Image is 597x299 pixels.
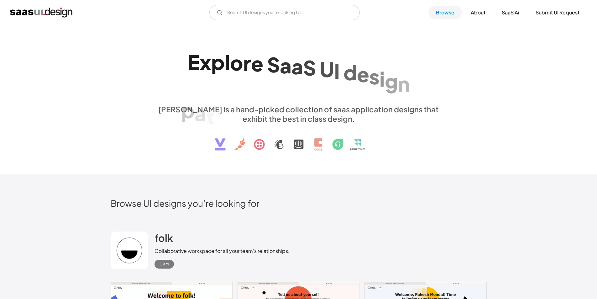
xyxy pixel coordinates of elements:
[385,69,398,93] div: g
[204,123,394,156] img: text, icon, saas logo
[209,5,360,20] input: Search UI designs you're looking for...
[206,104,215,128] div: t
[154,232,173,247] a: folk
[334,59,340,83] div: I
[463,6,493,19] a: About
[398,72,410,96] div: n
[154,247,290,255] div: Collaborative workspace for all your team’s relationships.
[200,50,211,74] div: x
[10,8,72,18] a: home
[357,62,369,86] div: e
[225,50,230,74] div: l
[320,57,334,81] div: U
[211,50,225,74] div: p
[160,260,169,268] div: CRM
[111,198,487,209] h2: Browse UI designs you’re looking for
[243,51,251,75] div: r
[251,51,263,76] div: e
[280,53,291,77] div: a
[195,101,206,125] div: a
[303,56,316,80] div: S
[230,51,243,75] div: o
[188,50,200,74] div: E
[267,52,280,77] div: S
[181,98,195,122] div: p
[369,64,380,88] div: s
[154,104,443,123] div: [PERSON_NAME] is a hand-picked collection of saas application designs that exhibit the best in cl...
[494,6,527,19] a: SaaS Ai
[291,54,303,78] div: a
[154,50,443,98] h1: Explore SaaS UI design patterns & interactions.
[428,6,462,19] a: Browse
[380,67,385,91] div: i
[528,6,587,19] a: Submit UI Request
[154,232,173,244] h2: folk
[343,60,357,84] div: d
[209,5,360,20] form: Email Form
